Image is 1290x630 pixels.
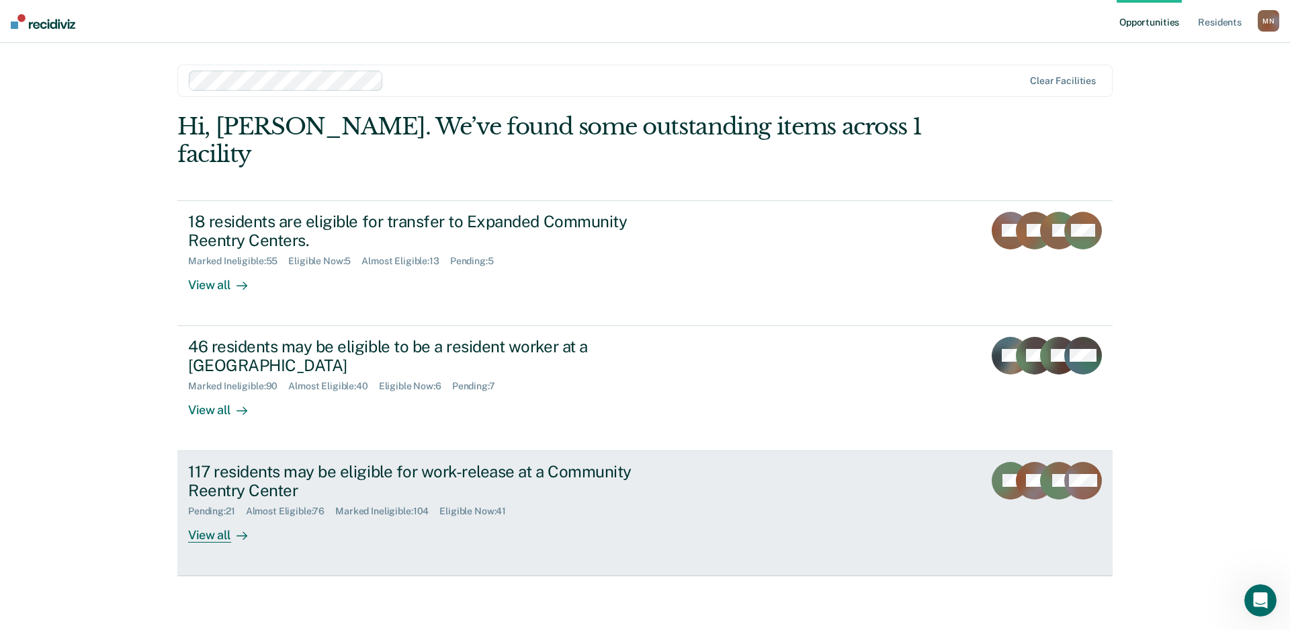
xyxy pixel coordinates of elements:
img: Recidiviz [11,14,75,29]
iframe: Intercom live chat [1244,584,1277,617]
div: M N [1258,10,1279,32]
div: 117 residents may be eligible for work-release at a Community Reentry Center [188,462,660,501]
div: View all [188,267,263,293]
div: Marked Ineligible : 55 [188,255,288,267]
div: Almost Eligible : 76 [246,506,336,517]
button: MN [1258,10,1279,32]
div: Marked Ineligible : 90 [188,381,288,392]
div: 46 residents may be eligible to be a resident worker at a [GEOGRAPHIC_DATA] [188,337,660,376]
div: Pending : 7 [452,381,506,392]
a: 18 residents are eligible for transfer to Expanded Community Reentry Centers.Marked Ineligible:55... [177,200,1113,326]
div: 18 residents are eligible for transfer to Expanded Community Reentry Centers. [188,212,660,251]
div: Hi, [PERSON_NAME]. We’ve found some outstanding items across 1 facility [177,113,926,168]
div: Eligible Now : 5 [288,255,361,267]
div: Marked Ineligible : 104 [335,506,439,517]
div: Pending : 5 [450,255,505,267]
div: Clear facilities [1030,75,1096,87]
div: Almost Eligible : 13 [361,255,450,267]
a: 117 residents may be eligible for work-release at a Community Reentry CenterPending:21Almost Elig... [177,451,1113,576]
div: Eligible Now : 41 [439,506,517,517]
a: 46 residents may be eligible to be a resident worker at a [GEOGRAPHIC_DATA]Marked Ineligible:90Al... [177,326,1113,451]
div: Pending : 21 [188,506,246,517]
div: View all [188,517,263,543]
div: Almost Eligible : 40 [288,381,379,392]
div: View all [188,392,263,418]
div: Eligible Now : 6 [379,381,452,392]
